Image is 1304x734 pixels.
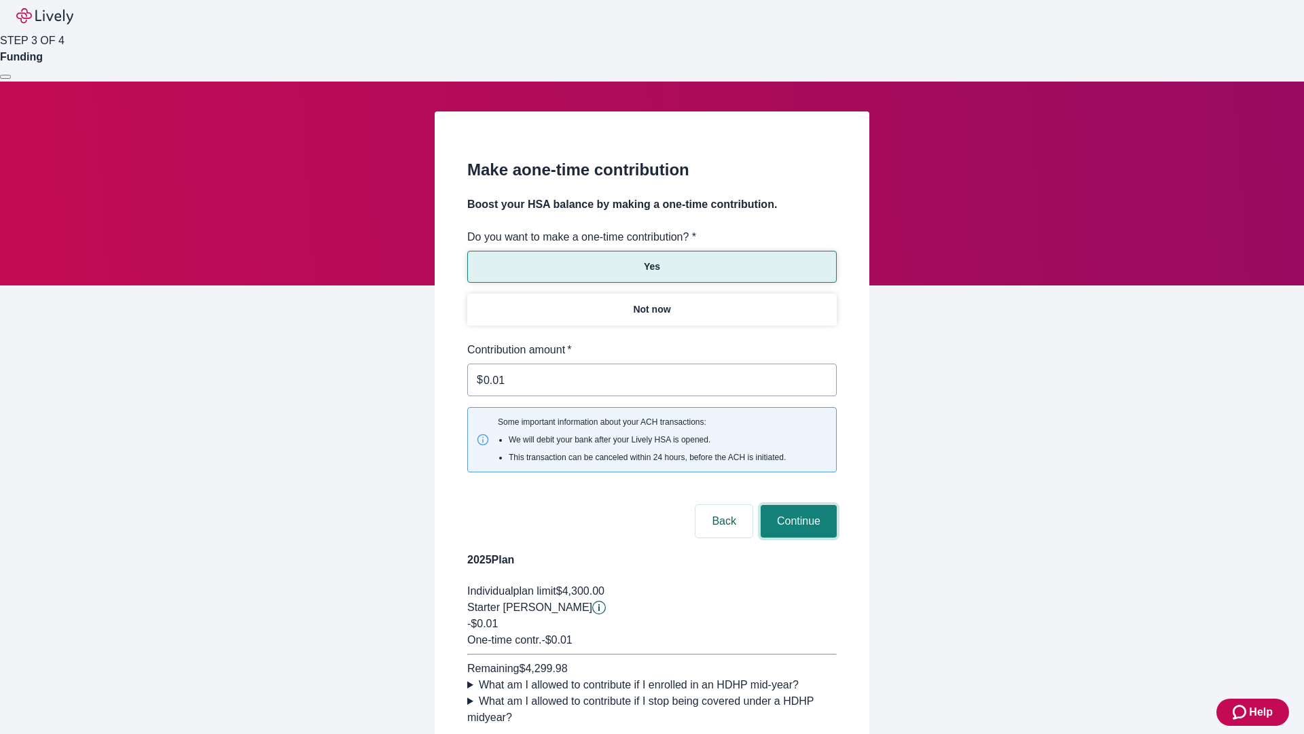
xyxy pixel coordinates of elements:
[484,366,837,394] input: $0.00
[467,342,572,358] label: Contribution amount
[477,372,483,388] p: $
[467,693,837,726] summary: What am I allowed to contribute if I stop being covered under a HDHP midyear?
[509,434,786,446] li: We will debit your bank after your Lively HSA is opened.
[1233,704,1249,720] svg: Zendesk support icon
[467,196,837,213] h4: Boost your HSA balance by making a one-time contribution.
[467,601,592,613] span: Starter [PERSON_NAME]
[467,229,696,245] label: Do you want to make a one-time contribution? *
[498,416,786,464] span: Some important information about your ACH transactions:
[644,260,660,274] p: Yes
[592,601,606,614] svg: Starter penny details
[695,505,753,538] button: Back
[519,663,567,674] span: $4,299.98
[467,634,541,646] span: One-time contr.
[467,552,837,568] h4: 2025 Plan
[509,451,786,464] li: This transaction can be canceled within 24 hours, before the ACH is initiated.
[467,663,519,674] span: Remaining
[467,294,837,326] button: Not now
[467,158,837,182] h2: Make a one-time contribution
[467,251,837,283] button: Yes
[592,601,606,614] button: Lively will contribute $0.01 to establish your account
[467,618,498,629] span: -$0.01
[556,585,604,597] span: $4,300.00
[16,8,73,24] img: Lively
[467,677,837,693] summary: What am I allowed to contribute if I enrolled in an HDHP mid-year?
[761,505,837,538] button: Continue
[1216,699,1289,726] button: Zendesk support iconHelp
[541,634,572,646] span: - $0.01
[633,302,670,317] p: Not now
[1249,704,1273,720] span: Help
[467,585,556,597] span: Individual plan limit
